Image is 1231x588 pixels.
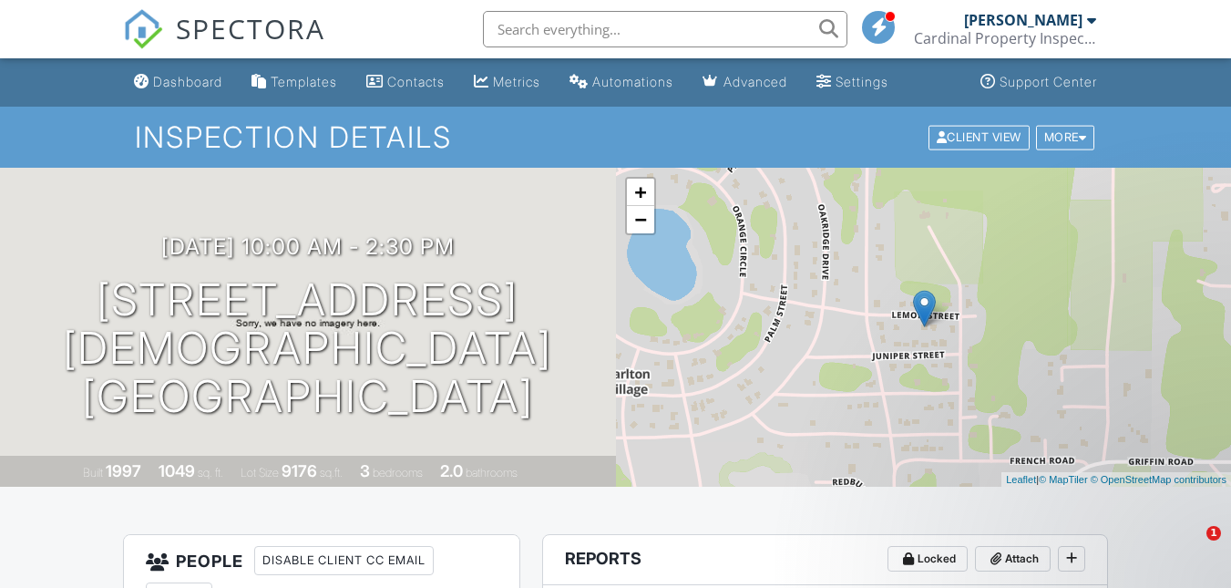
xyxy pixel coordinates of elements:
[927,129,1034,143] a: Client View
[914,29,1096,47] div: Cardinal Property Inspection
[123,9,163,49] img: The Best Home Inspection Software - Spectora
[836,74,888,89] div: Settings
[161,234,455,259] h3: [DATE] 10:00 am - 2:30 pm
[29,276,587,420] h1: [STREET_ADDRESS] [DEMOGRAPHIC_DATA][GEOGRAPHIC_DATA]
[809,66,896,99] a: Settings
[928,125,1030,150] div: Client View
[320,466,343,480] span: sq.ft.
[135,121,1096,153] h1: Inspection Details
[627,179,654,206] a: Zoom in
[493,74,540,89] div: Metrics
[466,466,518,480] span: bathrooms
[127,66,230,99] a: Dashboard
[440,461,463,480] div: 2.0
[83,466,103,480] span: Built
[592,74,673,89] div: Automations
[359,66,452,99] a: Contacts
[1169,526,1213,570] iframe: Intercom live chat
[159,461,195,480] div: 1049
[244,66,344,99] a: Templates
[153,74,222,89] div: Dashboard
[123,25,325,63] a: SPECTORA
[271,74,337,89] div: Templates
[627,206,654,233] a: Zoom out
[254,546,434,575] div: Disable Client CC Email
[1036,125,1095,150] div: More
[973,66,1104,99] a: Support Center
[467,66,548,99] a: Metrics
[106,461,141,480] div: 1997
[695,66,795,99] a: Advanced
[198,466,223,480] span: sq. ft.
[1206,526,1221,541] span: 1
[241,466,279,480] span: Lot Size
[723,74,787,89] div: Advanced
[176,9,325,47] span: SPECTORA
[562,66,681,99] a: Automations (Basic)
[373,466,423,480] span: bedrooms
[483,11,847,47] input: Search everything...
[964,11,1082,29] div: [PERSON_NAME]
[1000,74,1097,89] div: Support Center
[387,74,445,89] div: Contacts
[360,461,370,480] div: 3
[282,461,317,480] div: 9176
